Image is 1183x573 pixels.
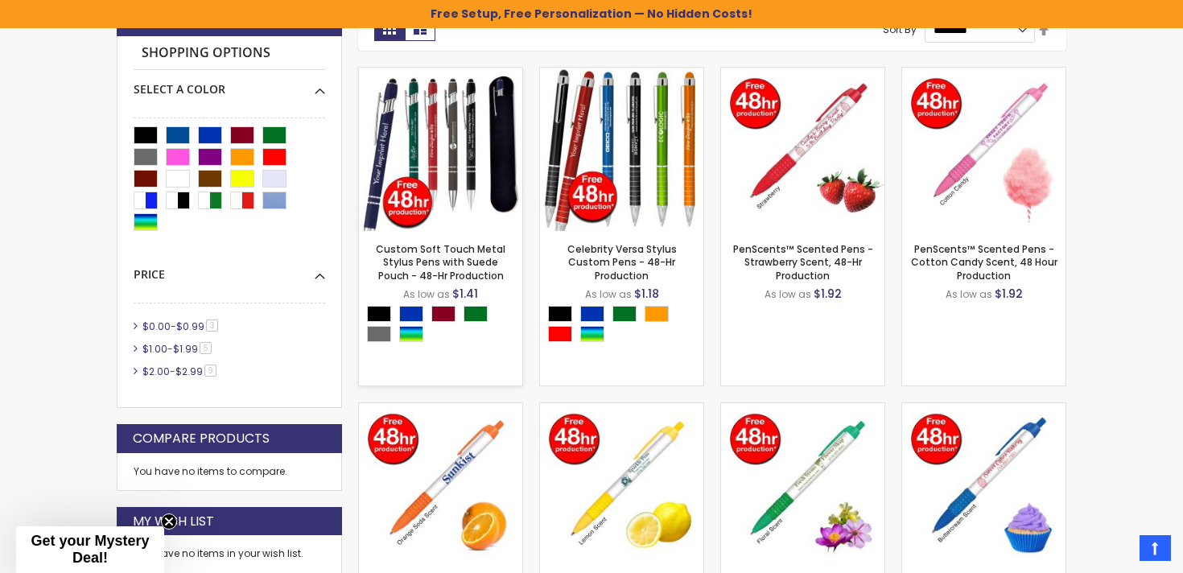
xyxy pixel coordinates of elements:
a: $2.00-$2.999 [138,365,222,378]
span: $1.18 [634,286,659,302]
img: Celebrity Versa Stylus Custom Pens - 48-Hr Production [540,68,703,231]
a: PenScents™ Scented Pens - Lemon Scent, 48 HR Production [540,402,703,416]
a: PenScents™ Scented Pens - Floral Scent, 48 HR Production [721,402,884,416]
a: PenScents™ Scented Pens - Strawberry Scent, 48-Hr Production [733,242,873,282]
img: PenScents™ Scented Pens - Cotton Candy Scent, 48 Hour Production [902,68,1066,231]
a: Celebrity Versa Stylus Custom Pens - 48-Hr Production [567,242,677,282]
span: $1.99 [173,342,198,356]
img: PenScents™ Scented Pens - Buttercream Scent, 48HR Production [902,403,1066,567]
strong: Compare Products [133,430,270,447]
a: $0.00-$0.993 [138,319,224,333]
div: Assorted [399,326,423,342]
img: PenScents™ Scented Pens - Strawberry Scent, 48-Hr Production [721,68,884,231]
div: Grey [367,326,391,342]
strong: Filter [133,13,172,31]
div: Blue [580,306,604,322]
a: PenScents™ Scented Pens - Strawberry Scent, 48-Hr Production [721,67,884,80]
div: Orange [645,306,669,322]
div: Red [548,326,572,342]
strong: My Wish List [133,513,214,530]
button: Close teaser [161,513,177,530]
div: Select A Color [367,306,522,346]
span: $2.99 [175,365,203,378]
span: $1.92 [995,286,1023,302]
div: Green [612,306,637,322]
a: PenScents™ Scented Pens - Orange Scent, 48 Hr Production [359,402,522,416]
a: Celebrity Versa Stylus Custom Pens - 48-Hr Production [540,67,703,80]
span: Get your Mystery Deal! [31,533,149,566]
div: Burgundy [431,306,455,322]
span: 3 [206,319,218,332]
strong: Grid [374,15,405,41]
strong: Shopping Options [134,36,325,71]
label: Sort By [883,23,917,36]
div: Blue [399,306,423,322]
span: 9 [204,365,216,377]
div: Green [464,306,488,322]
div: You have no items in your wish list. [134,547,325,560]
div: Get your Mystery Deal!Close teaser [16,526,164,573]
a: Custom Soft Touch Metal Stylus Pens with Suede Pouch - 48-Hr Production [376,242,505,282]
div: Black [367,306,391,322]
a: Custom Soft Touch Metal Stylus Pens with Suede Pouch - 48-Hr Production [359,67,522,80]
div: Select A Color [134,70,325,97]
span: As low as [946,287,992,301]
img: PenScents™ Scented Pens - Floral Scent, 48 HR Production [721,403,884,567]
div: Price [134,255,325,282]
span: $0.00 [142,319,171,333]
div: Assorted [580,326,604,342]
span: $1.92 [814,286,842,302]
div: You have no items to compare. [117,453,342,491]
img: Custom Soft Touch Metal Stylus Pens with Suede Pouch - 48-Hr Production [359,68,522,231]
span: As low as [765,287,811,301]
span: 5 [200,342,212,354]
div: Black [548,306,572,322]
span: $2.00 [142,365,170,378]
a: PenScents™ Scented Pens - Buttercream Scent, 48HR Production [902,402,1066,416]
a: PenScents™ Scented Pens - Cotton Candy Scent, 48 Hour Production [911,242,1057,282]
img: PenScents™ Scented Pens - Orange Scent, 48 Hr Production [359,403,522,567]
span: As low as [403,287,450,301]
div: Select A Color [548,306,703,346]
span: $1.41 [452,286,478,302]
img: PenScents™ Scented Pens - Lemon Scent, 48 HR Production [540,403,703,567]
a: PenScents™ Scented Pens - Cotton Candy Scent, 48 Hour Production [902,67,1066,80]
span: $1.00 [142,342,167,356]
a: $1.00-$1.995 [138,342,217,356]
span: As low as [585,287,632,301]
span: $0.99 [176,319,204,333]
